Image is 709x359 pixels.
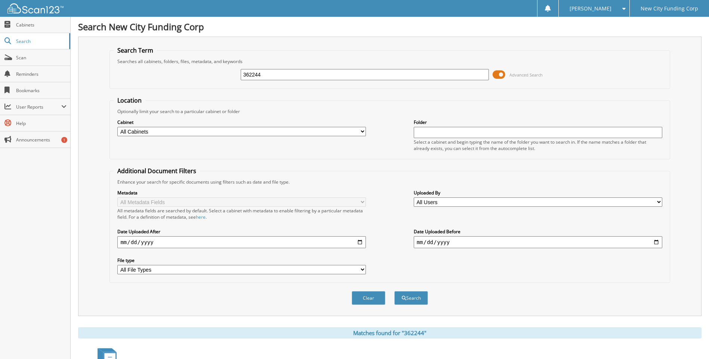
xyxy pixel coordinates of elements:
[414,190,662,196] label: Uploaded By
[394,291,428,305] button: Search
[114,96,145,104] legend: Location
[78,21,702,33] h1: Search New City Funding Corp
[61,137,67,143] div: 1
[414,236,662,248] input: end
[16,54,67,61] span: Scan
[16,71,67,77] span: Reminders
[16,120,67,127] span: Help
[114,179,666,185] div: Enhance your search for specific documents using filters such as date and file type.
[16,137,67,143] span: Announcements
[352,291,385,305] button: Clear
[78,327,702,338] div: Matches found for "362244"
[117,119,366,125] label: Cabinet
[16,104,61,110] span: User Reports
[16,38,65,44] span: Search
[196,214,206,220] a: here
[414,228,662,235] label: Date Uploaded Before
[117,257,366,263] label: File type
[641,6,698,11] span: New City Funding Corp
[114,108,666,115] div: Optionally limit your search to a particular cabinet or folder
[7,3,64,13] img: scan123-logo-white.svg
[114,46,157,54] legend: Search Term
[672,323,709,359] iframe: Chat Widget
[16,22,67,28] span: Cabinets
[414,139,662,152] div: Select a cabinet and begin typing the name of the folder you want to search in. If the name match...
[570,6,611,11] span: [PERSON_NAME]
[117,228,366,235] label: Date Uploaded After
[114,167,200,175] legend: Additional Document Filters
[117,236,366,248] input: start
[509,72,543,78] span: Advanced Search
[414,119,662,125] label: Folder
[117,190,366,196] label: Metadata
[16,87,67,94] span: Bookmarks
[117,207,366,220] div: All metadata fields are searched by default. Select a cabinet with metadata to enable filtering b...
[114,58,666,65] div: Searches all cabinets, folders, files, metadata, and keywords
